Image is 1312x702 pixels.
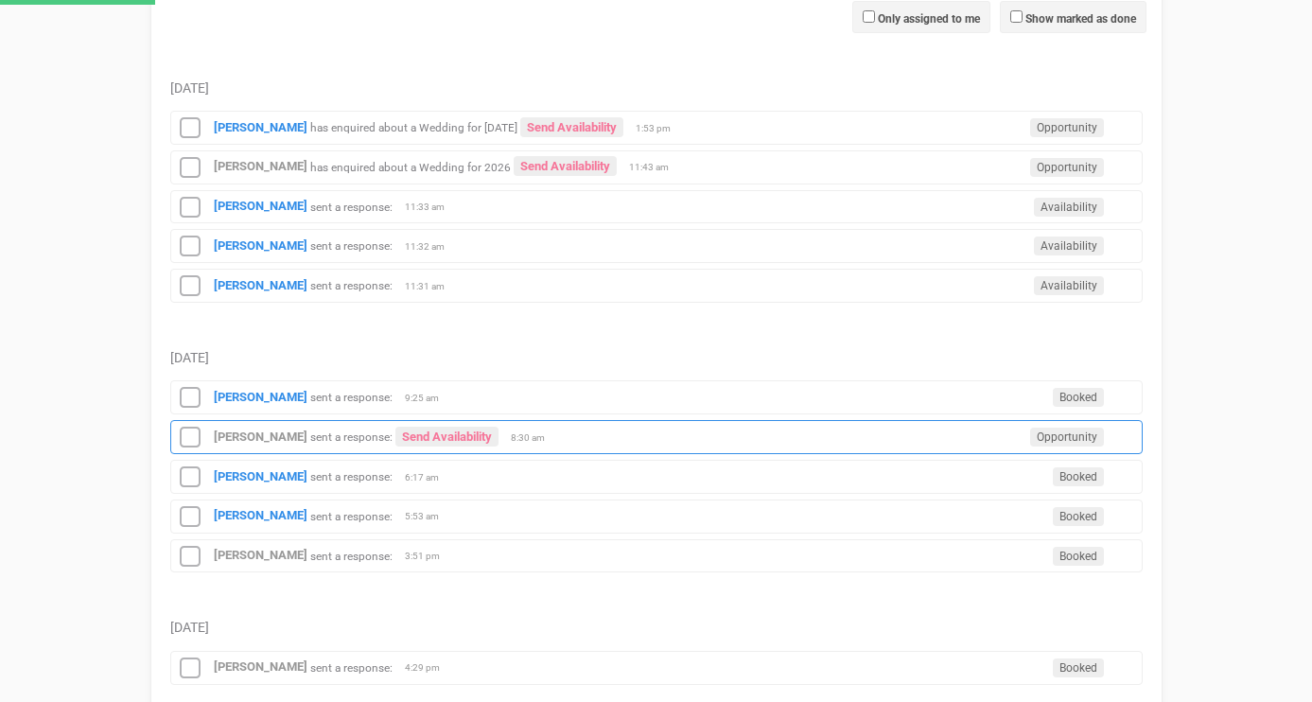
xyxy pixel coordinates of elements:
a: [PERSON_NAME] [214,430,307,444]
span: Availability [1034,276,1104,295]
small: sent a response: [310,509,393,522]
label: Only assigned to me [878,10,980,27]
span: Availability [1034,237,1104,255]
h5: [DATE] [170,351,1143,365]
small: has enquired about a Wedding for 2026 [310,160,511,173]
a: Send Availability [514,156,617,176]
a: [PERSON_NAME] [214,199,307,213]
span: 6:17 am [405,471,452,484]
small: sent a response: [310,660,393,674]
a: [PERSON_NAME] [214,659,307,674]
span: Booked [1053,388,1104,407]
span: Booked [1053,547,1104,566]
label: Show marked as done [1025,10,1136,27]
small: sent a response: [310,470,393,483]
a: Send Availability [395,427,499,447]
small: has enquired about a Wedding for [DATE] [310,121,517,134]
small: sent a response: [310,200,393,213]
a: [PERSON_NAME] [214,120,307,134]
span: 8:30 am [511,431,558,445]
span: Booked [1053,507,1104,526]
a: [PERSON_NAME] [214,278,307,292]
span: 4:29 pm [405,661,452,675]
a: [PERSON_NAME] [214,469,307,483]
small: sent a response: [310,430,393,444]
span: Availability [1034,198,1104,217]
a: [PERSON_NAME] [214,159,307,173]
span: 11:43 am [629,161,676,174]
span: Opportunity [1030,428,1104,447]
span: 9:25 am [405,392,452,405]
span: 11:31 am [405,280,452,293]
a: [PERSON_NAME] [214,508,307,522]
a: [PERSON_NAME] [214,238,307,253]
small: sent a response: [310,549,393,562]
a: Send Availability [520,117,623,137]
span: Booked [1053,467,1104,486]
a: [PERSON_NAME] [214,390,307,404]
h5: [DATE] [170,621,1143,635]
span: Opportunity [1030,118,1104,137]
span: 11:32 am [405,240,452,254]
span: 1:53 pm [636,122,683,135]
a: [PERSON_NAME] [214,548,307,562]
span: Opportunity [1030,158,1104,177]
small: sent a response: [310,391,393,404]
small: sent a response: [310,239,393,253]
span: 3:51 pm [405,550,452,563]
span: 5:53 am [405,510,452,523]
small: sent a response: [310,279,393,292]
span: 11:33 am [405,201,452,214]
span: Booked [1053,658,1104,677]
h5: [DATE] [170,81,1143,96]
